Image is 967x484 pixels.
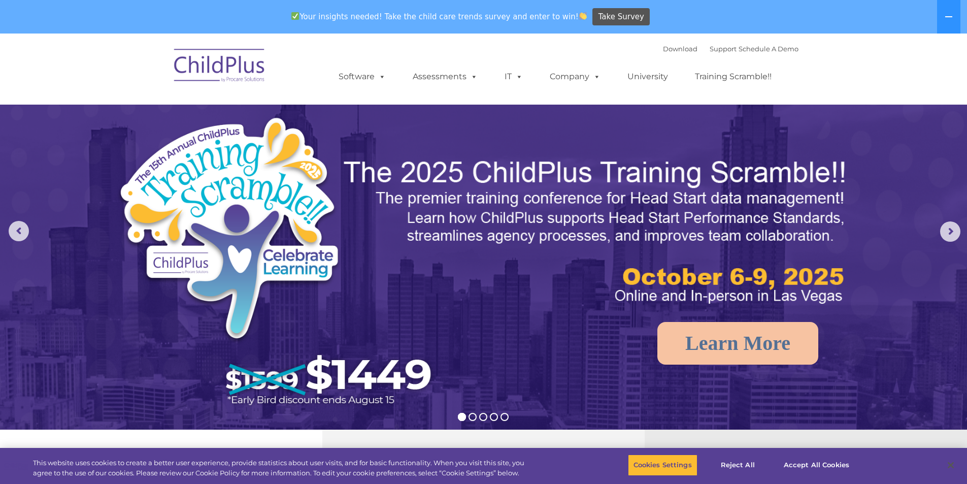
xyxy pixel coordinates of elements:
[628,455,697,476] button: Cookies Settings
[592,8,650,26] a: Take Survey
[657,322,818,365] a: Learn More
[540,67,611,87] a: Company
[706,455,770,476] button: Reject All
[494,67,533,87] a: IT
[663,45,697,53] a: Download
[403,67,488,87] a: Assessments
[778,455,855,476] button: Accept All Cookies
[617,67,678,87] a: University
[328,67,396,87] a: Software
[710,45,737,53] a: Support
[287,7,591,26] span: Your insights needed! Take the child care trends survey and enter to win!
[579,12,587,20] img: 👏
[291,12,299,20] img: ✅
[598,8,644,26] span: Take Survey
[33,458,532,478] div: This website uses cookies to create a better user experience, provide statistics about user visit...
[685,67,782,87] a: Training Scramble!!
[663,45,798,53] font: |
[739,45,798,53] a: Schedule A Demo
[169,42,271,92] img: ChildPlus by Procare Solutions
[940,454,962,476] button: Close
